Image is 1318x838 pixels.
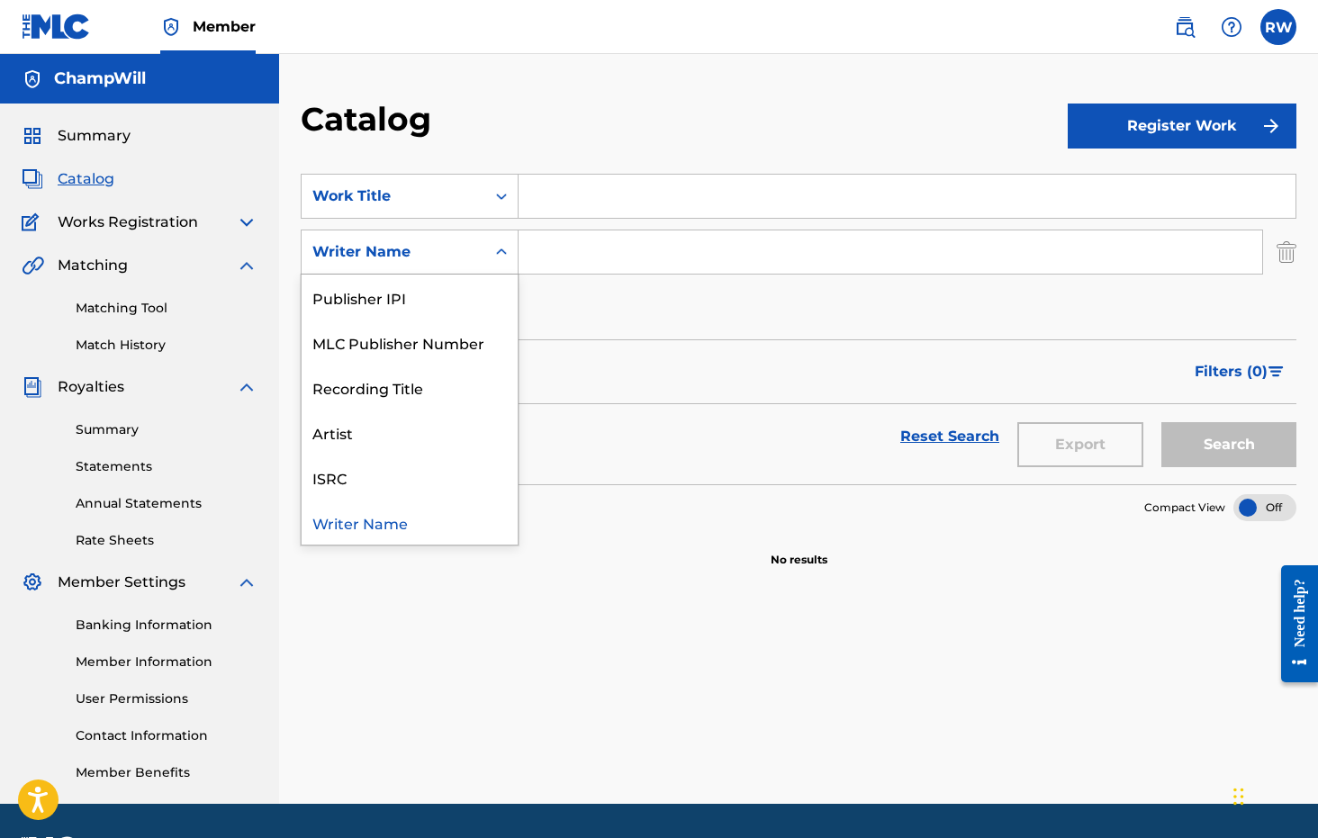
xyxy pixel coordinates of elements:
[58,572,185,593] span: Member Settings
[1221,16,1242,38] img: help
[22,125,43,147] img: Summary
[76,457,257,476] a: Statements
[302,500,518,545] div: Writer Name
[76,616,257,635] a: Banking Information
[76,420,257,439] a: Summary
[1268,546,1318,700] iframe: Resource Center
[58,255,128,276] span: Matching
[22,572,43,593] img: Member Settings
[22,376,43,398] img: Royalties
[771,530,827,568] p: No results
[1144,500,1225,516] span: Compact View
[236,255,257,276] img: expand
[236,376,257,398] img: expand
[1228,752,1318,838] iframe: Chat Widget
[22,125,131,147] a: SummarySummary
[22,68,43,90] img: Accounts
[58,212,198,233] span: Works Registration
[1174,16,1196,38] img: search
[76,494,257,513] a: Annual Statements
[1214,9,1250,45] div: Help
[22,14,91,40] img: MLC Logo
[302,320,518,365] div: MLC Publisher Number
[193,16,256,37] span: Member
[1167,9,1203,45] a: Public Search
[58,168,114,190] span: Catalog
[54,68,146,89] h5: ChampWill
[236,572,257,593] img: expand
[22,168,43,190] img: Catalog
[22,212,45,233] img: Works Registration
[302,410,518,455] div: Artist
[891,417,1008,456] a: Reset Search
[22,168,114,190] a: CatalogCatalog
[58,376,124,398] span: Royalties
[22,255,44,276] img: Matching
[301,174,1296,484] form: Search Form
[76,689,257,708] a: User Permissions
[302,455,518,500] div: ISRC
[76,653,257,671] a: Member Information
[1068,104,1296,149] button: Register Work
[302,275,518,320] div: Publisher IPI
[76,763,257,782] a: Member Benefits
[312,185,474,207] div: Work Title
[1184,349,1296,394] button: Filters (0)
[1277,230,1296,275] img: Delete Criterion
[302,365,518,410] div: Recording Title
[1233,770,1244,824] div: Drag
[58,125,131,147] span: Summary
[1195,361,1268,383] span: Filters ( 0 )
[76,336,257,355] a: Match History
[301,99,440,140] h2: Catalog
[76,531,257,550] a: Rate Sheets
[1268,366,1284,377] img: filter
[312,241,474,263] div: Writer Name
[1260,9,1296,45] div: User Menu
[76,299,257,318] a: Matching Tool
[76,726,257,745] a: Contact Information
[236,212,257,233] img: expand
[160,16,182,38] img: Top Rightsholder
[1260,115,1282,137] img: f7272a7cc735f4ea7f67.svg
